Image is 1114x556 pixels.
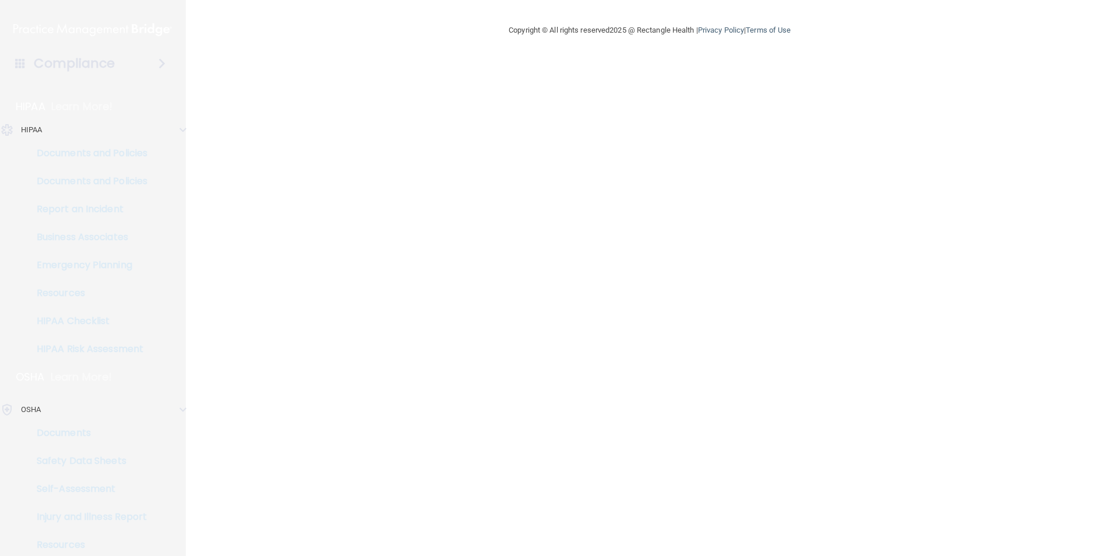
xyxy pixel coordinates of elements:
[8,147,167,159] p: Documents and Policies
[13,18,172,41] img: PMB logo
[8,511,167,523] p: Injury and Illness Report
[16,370,45,384] p: OSHA
[8,287,167,299] p: Resources
[51,370,112,384] p: Learn More!
[8,203,167,215] p: Report an Incident
[8,175,167,187] p: Documents and Policies
[8,259,167,271] p: Emergency Planning
[16,100,45,114] p: HIPAA
[8,539,167,551] p: Resources
[51,100,113,114] p: Learn More!
[8,343,167,355] p: HIPAA Risk Assessment
[21,123,43,137] p: HIPAA
[746,26,791,34] a: Terms of Use
[8,315,167,327] p: HIPAA Checklist
[698,26,744,34] a: Privacy Policy
[8,427,167,439] p: Documents
[437,12,862,49] div: Copyright © All rights reserved 2025 @ Rectangle Health | |
[8,231,167,243] p: Business Associates
[21,403,41,417] p: OSHA
[8,455,167,467] p: Safety Data Sheets
[8,483,167,495] p: Self-Assessment
[34,55,115,72] h4: Compliance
